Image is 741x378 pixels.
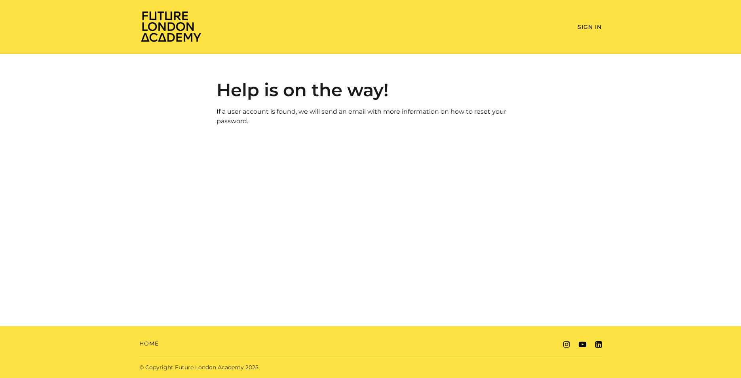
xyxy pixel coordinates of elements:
p: If a user account is found, we will send an email with more information on how to reset your pass... [217,107,525,126]
a: Sign In [578,23,602,31]
a: Home [139,340,159,348]
h2: Help is on the way! [217,79,525,101]
img: Home Page [139,10,203,42]
div: © Copyright Future London Academy 2025 [133,363,370,372]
